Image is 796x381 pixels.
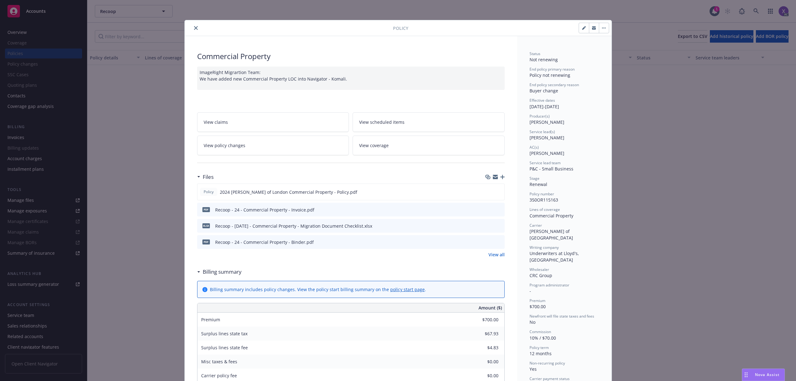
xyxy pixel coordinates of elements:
span: Newfront will file state taxes and fees [530,314,594,319]
span: P&C - Small Business [530,166,573,172]
span: Policy [393,25,408,31]
span: [PERSON_NAME] of [GEOGRAPHIC_DATA] [530,228,573,241]
h3: Billing summary [203,268,242,276]
div: Recoop - [DATE] - Commercial Property - Migration Document Checklist.xlsx [215,223,372,229]
input: 0.00 [462,343,502,352]
div: Drag to move [742,369,750,381]
span: Writing company [530,245,559,250]
span: - [530,288,531,294]
a: View scheduled items [353,112,505,132]
span: Lines of coverage [530,207,560,212]
span: pdf [202,207,210,212]
button: preview file [497,239,502,245]
span: Not renewing [530,57,558,63]
span: View coverage [359,142,389,149]
h3: Files [203,173,214,181]
span: Stage [530,176,539,181]
span: View scheduled items [359,119,405,125]
span: End policy secondary reason [530,82,579,87]
a: View policy changes [197,136,349,155]
span: [PERSON_NAME] [530,150,564,156]
span: Yes [530,366,537,372]
button: preview file [497,207,502,213]
span: Commercial Property [530,213,573,219]
div: Files [197,173,214,181]
span: Policy not renewing [530,72,570,78]
button: preview file [497,223,502,229]
span: Surplus lines state fee [201,345,248,351]
span: Program administrator [530,282,569,288]
a: View coverage [353,136,505,155]
span: Policy [202,189,215,195]
button: download file [487,207,492,213]
span: Renewal [530,181,547,187]
span: Misc taxes & fees [201,359,237,365]
span: Commission [530,329,551,334]
span: pdf [202,239,210,244]
a: View claims [197,112,349,132]
span: Amount ($) [479,304,502,311]
span: Producer(s) [530,114,550,119]
button: download file [486,189,491,195]
span: Nova Assist [755,372,780,377]
span: Surplus lines state tax [201,331,248,337]
span: Effective dates [530,98,555,103]
span: Buyer change [530,88,558,94]
span: View claims [204,119,228,125]
input: 0.00 [462,329,502,338]
span: Wholesaler [530,267,549,272]
button: preview file [496,189,502,195]
button: download file [487,239,492,245]
span: 2024 [PERSON_NAME] of London Commercial Property - Policy.pdf [220,189,357,195]
span: Policy term [530,345,549,350]
span: Underwriters at Lloyd's, [GEOGRAPHIC_DATA] [530,250,580,263]
span: Non-recurring policy [530,360,565,366]
div: Recoop - 24 - Commercial Property - Invoice.pdf [215,207,314,213]
span: 12 months [530,351,552,356]
span: Premium [201,317,220,323]
input: 0.00 [462,315,502,324]
span: [PERSON_NAME] [530,135,564,141]
a: policy start page [390,286,425,292]
input: 0.00 [462,371,502,380]
span: Service lead team [530,160,561,165]
span: Carrier policy fee [201,373,237,379]
span: AC(s) [530,145,539,150]
div: Recoop - 24 - Commercial Property - Binder.pdf [215,239,314,245]
span: Policy number [530,191,554,197]
div: [DATE] - [DATE] [530,98,599,109]
span: Status [530,51,540,56]
span: No [530,319,535,325]
span: Service lead(s) [530,129,555,134]
span: [PERSON_NAME] [530,119,564,125]
a: View all [488,251,505,258]
span: 350OR115163 [530,197,558,203]
span: $700.00 [530,304,546,309]
div: Billing summary [197,268,242,276]
span: 10% / $70.00 [530,335,556,341]
span: CRC Group [530,272,552,278]
button: download file [487,223,492,229]
span: xlsx [202,223,210,228]
button: Nova Assist [742,369,785,381]
div: Commercial Property [197,51,505,62]
input: 0.00 [462,357,502,366]
span: Carrier [530,223,542,228]
span: Premium [530,298,545,303]
div: ImageRight Migrartion Team: We have added new Commercial Property LOC into Navigator - Komali. [197,67,505,90]
span: End policy primary reason [530,67,575,72]
span: View policy changes [204,142,245,149]
div: Billing summary includes policy changes. View the policy start billing summary on the . [210,286,426,293]
button: close [192,24,200,32]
